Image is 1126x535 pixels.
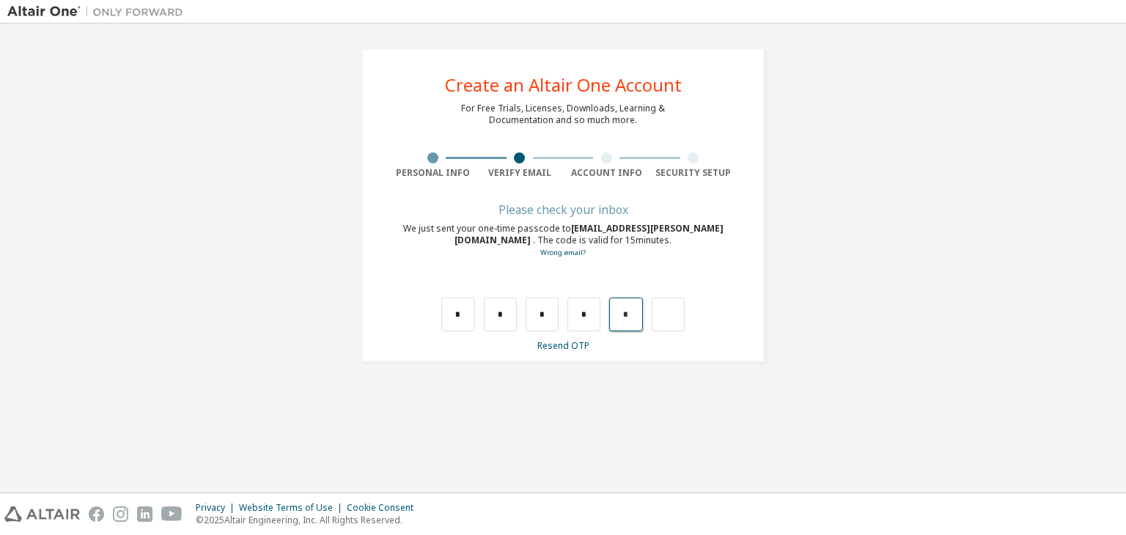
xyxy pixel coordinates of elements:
div: Create an Altair One Account [445,76,682,94]
img: Altair One [7,4,191,19]
span: [EMAIL_ADDRESS][PERSON_NAME][DOMAIN_NAME] [455,222,724,246]
img: facebook.svg [89,506,104,522]
img: youtube.svg [161,506,183,522]
div: Account Info [563,167,650,179]
a: Go back to the registration form [540,248,586,257]
a: Resend OTP [537,339,589,352]
p: © 2025 Altair Engineering, Inc. All Rights Reserved. [196,514,422,526]
div: Please check your inbox [389,205,737,214]
div: Website Terms of Use [239,502,347,514]
div: Security Setup [650,167,737,179]
div: Cookie Consent [347,502,422,514]
div: Privacy [196,502,239,514]
img: linkedin.svg [137,506,152,522]
div: Verify Email [476,167,564,179]
img: instagram.svg [113,506,128,522]
img: altair_logo.svg [4,506,80,522]
div: Personal Info [389,167,476,179]
div: For Free Trials, Licenses, Downloads, Learning & Documentation and so much more. [461,103,665,126]
div: We just sent your one-time passcode to . The code is valid for 15 minutes. [389,223,737,259]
